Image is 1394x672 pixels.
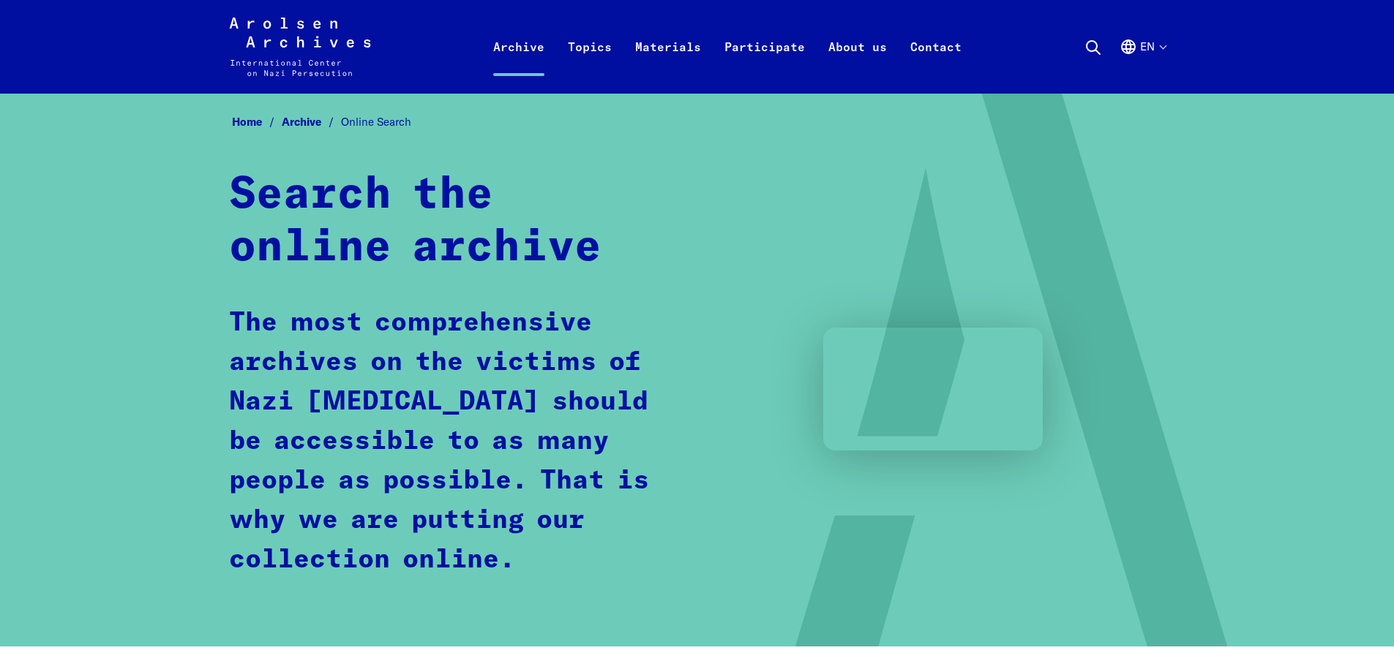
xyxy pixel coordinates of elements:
a: Home [232,115,282,129]
button: English, language selection [1120,38,1166,91]
a: Topics [556,35,623,94]
strong: Search the online archive [229,173,602,270]
a: About us [817,35,899,94]
p: The most comprehensive archives on the victims of Nazi [MEDICAL_DATA] should be accessible to as ... [229,303,672,580]
a: Archive [282,115,341,129]
span: Online Search [341,115,411,129]
a: Participate [713,35,817,94]
nav: Primary [481,18,973,76]
nav: Breadcrumb [229,111,1166,134]
a: Contact [899,35,973,94]
a: Materials [623,35,713,94]
a: Archive [481,35,556,94]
